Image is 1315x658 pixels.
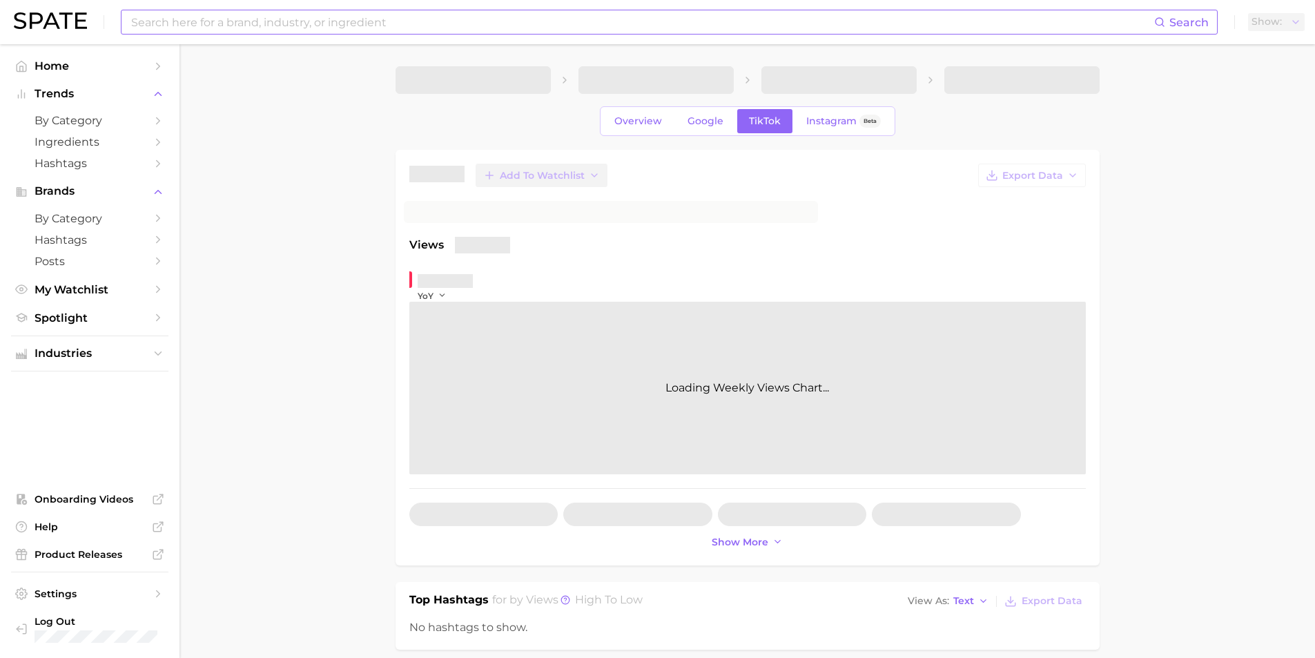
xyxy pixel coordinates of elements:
[1248,13,1305,31] button: Show
[712,536,768,548] span: Show more
[476,164,607,187] button: Add to Watchlist
[11,110,168,131] a: by Category
[603,109,674,133] a: Overview
[35,521,145,533] span: Help
[11,343,168,364] button: Industries
[908,597,949,605] span: View As
[11,516,168,537] a: Help
[35,347,145,360] span: Industries
[737,109,792,133] a: TikTok
[418,290,434,302] span: YoY
[11,611,168,647] a: Log out. Currently logged in with e-mail unhokang@lghnh.com.
[14,12,87,29] img: SPATE
[676,109,735,133] a: Google
[35,311,145,325] span: Spotlight
[904,592,993,610] button: View AsText
[35,157,145,170] span: Hashtags
[1002,170,1063,182] span: Export Data
[749,115,781,127] span: TikTok
[1169,16,1209,29] span: Search
[11,131,168,153] a: Ingredients
[1251,18,1282,26] span: Show
[11,489,168,510] a: Onboarding Videos
[795,109,893,133] a: InstagramBeta
[864,115,877,127] span: Beta
[35,548,145,561] span: Product Releases
[11,181,168,202] button: Brands
[1022,595,1082,607] span: Export Data
[130,10,1154,34] input: Search here for a brand, industry, or ingredient
[11,208,168,229] a: by Category
[500,170,585,182] span: Add to Watchlist
[806,115,857,127] span: Instagram
[11,544,168,565] a: Product Releases
[11,279,168,300] a: My Watchlist
[11,55,168,77] a: Home
[409,237,444,253] span: Views
[11,153,168,174] a: Hashtags
[11,251,168,272] a: Posts
[11,229,168,251] a: Hashtags
[35,588,145,600] span: Settings
[978,164,1086,187] button: Export Data
[409,619,1086,636] div: No hashtags to show.
[11,583,168,604] a: Settings
[1001,592,1085,611] button: Export Data
[614,115,662,127] span: Overview
[35,212,145,225] span: by Category
[35,135,145,148] span: Ingredients
[688,115,723,127] span: Google
[575,593,643,606] span: high to low
[35,233,145,246] span: Hashtags
[11,307,168,329] a: Spotlight
[953,597,974,605] span: Text
[11,84,168,104] button: Trends
[409,592,489,611] h1: Top Hashtags
[35,283,145,296] span: My Watchlist
[35,255,145,268] span: Posts
[35,185,145,197] span: Brands
[35,615,157,628] span: Log Out
[35,493,145,505] span: Onboarding Videos
[492,592,643,611] h2: for by Views
[35,88,145,100] span: Trends
[35,114,145,127] span: by Category
[35,59,145,72] span: Home
[708,533,787,552] button: Show more
[409,302,1086,474] div: Loading Weekly Views Chart...
[418,290,447,302] button: YoY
